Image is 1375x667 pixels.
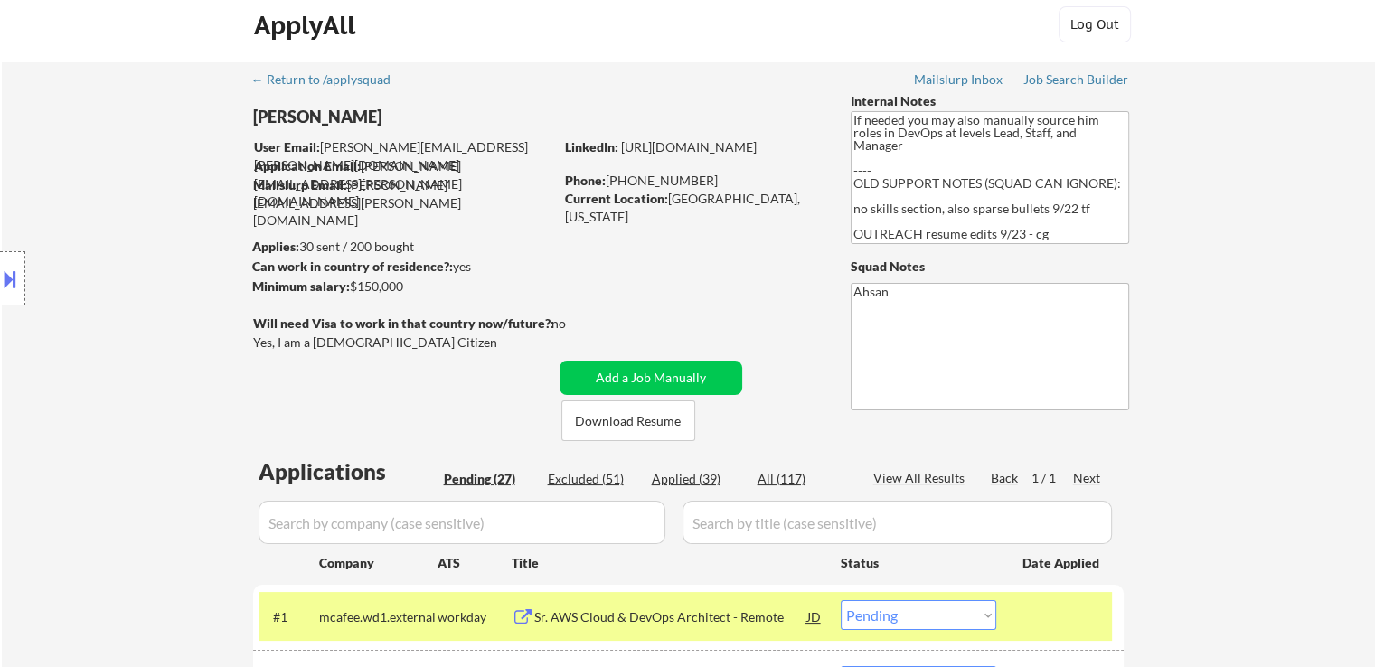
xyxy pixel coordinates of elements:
div: Back [991,469,1020,487]
div: [GEOGRAPHIC_DATA], [US_STATE] [565,190,821,225]
div: Sr. AWS Cloud & DevOps Architect - Remote [534,608,807,626]
div: Applied (39) [652,470,742,488]
div: 30 sent / 200 bought [252,238,553,256]
div: workday [438,608,512,626]
div: Mailslurp Inbox [914,73,1004,86]
div: yes [252,258,548,276]
div: Status [841,546,996,578]
div: mcafee.wd1.external [319,608,438,626]
strong: LinkedIn: [565,139,618,155]
div: no [551,315,603,333]
div: [PERSON_NAME][EMAIL_ADDRESS][PERSON_NAME][DOMAIN_NAME] [254,138,553,174]
strong: Can work in country of residence?: [252,258,453,274]
div: ATS [438,554,512,572]
strong: Current Location: [565,191,668,206]
div: #1 [273,608,305,626]
div: Excluded (51) [548,470,638,488]
div: [PHONE_NUMBER] [565,172,821,190]
div: 1 / 1 [1031,469,1073,487]
div: Company [319,554,438,572]
a: Job Search Builder [1023,72,1129,90]
div: Internal Notes [851,92,1129,110]
div: $150,000 [252,277,553,296]
div: [PERSON_NAME][EMAIL_ADDRESS][PERSON_NAME][DOMAIN_NAME] [253,176,553,230]
div: Job Search Builder [1023,73,1129,86]
a: Mailslurp Inbox [914,72,1004,90]
button: Log Out [1059,6,1131,42]
div: All (117) [758,470,848,488]
div: Next [1073,469,1102,487]
div: Title [512,554,824,572]
input: Search by title (case sensitive) [683,501,1112,544]
div: Pending (27) [444,470,534,488]
div: ApplyAll [254,10,361,41]
a: [URL][DOMAIN_NAME] [621,139,757,155]
div: [PERSON_NAME][EMAIL_ADDRESS][PERSON_NAME][DOMAIN_NAME] [254,157,553,211]
button: Add a Job Manually [560,361,742,395]
div: ← Return to /applysquad [251,73,408,86]
div: Yes, I am a [DEMOGRAPHIC_DATA] Citizen [253,333,559,352]
strong: Will need Visa to work in that country now/future?: [253,315,554,331]
div: Applications [259,461,438,483]
input: Search by company (case sensitive) [259,501,665,544]
div: [PERSON_NAME] [253,106,625,128]
div: Date Applied [1022,554,1102,572]
strong: Phone: [565,173,606,188]
button: Download Resume [561,400,695,441]
div: JD [805,600,824,633]
div: View All Results [873,469,970,487]
div: Squad Notes [851,258,1129,276]
a: ← Return to /applysquad [251,72,408,90]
